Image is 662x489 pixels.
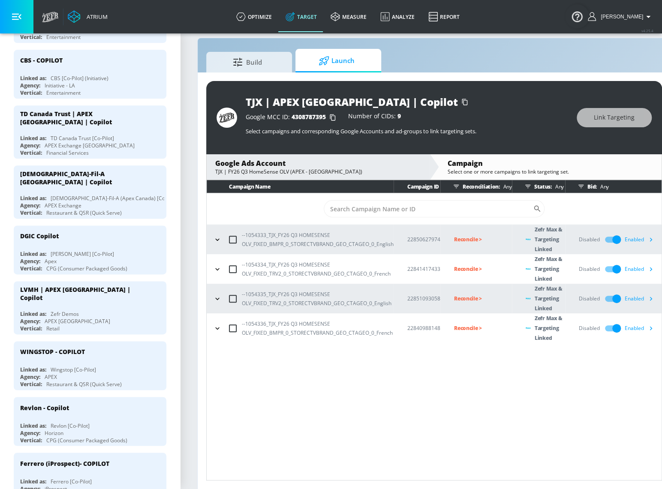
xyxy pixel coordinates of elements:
div: CPG (Consumer Packaged Goods) [46,436,127,444]
div: Vertical: [20,381,42,388]
span: v 4.25.4 [641,28,653,33]
div: Google Ads AccountTJX | FY26 Q3 HomeSense OLV (APEX - [GEOGRAPHIC_DATA]) [207,154,430,180]
a: measure [324,1,373,32]
div: TD Canada Trust | APEX [GEOGRAPHIC_DATA] | Copilot [20,110,152,126]
div: Wingstop [Co-Pilot] [51,366,96,373]
div: Horizon [45,429,63,436]
p: Reconcile > [454,234,512,244]
div: Campaign [447,159,653,168]
div: CBS [Co-Pilot] (Initiative) [51,75,108,82]
div: Vertical: [20,149,42,156]
div: Reconcile > [454,323,512,333]
a: Analyze [373,1,421,32]
div: TJX | APEX [GEOGRAPHIC_DATA] | Copilot [246,95,458,109]
div: Atrium [83,13,108,21]
div: Agency: [20,202,40,209]
p: --1054334_TJX_FY26 Q3 HOMESENSE OLV_FIXED_TRV2_0_STORECTVBRAND_GEO_CTAGEO_0_French [242,260,394,278]
div: CBS - COPILOT [20,56,63,64]
div: Number of CIDs: [348,113,401,122]
div: TD Canada Trust [Co-Pilot] [51,135,114,142]
div: LVMH | APEX [GEOGRAPHIC_DATA] | Copilot [20,285,152,302]
div: Enabled [625,292,657,305]
span: Launch [304,51,369,71]
div: Linked as: [20,310,46,318]
div: Agency: [20,82,40,89]
div: Revlon - CopilotLinked as:Revlon [Co-Pilot]Agency:HorizonVertical:CPG (Consumer Packaged Goods) [14,397,166,446]
a: Report [421,1,466,32]
p: Zefr Max & Targeting Linked [535,284,565,313]
div: Vertical: [20,265,42,272]
div: APEX [GEOGRAPHIC_DATA] [45,318,110,325]
div: Status: [521,180,565,193]
a: Target [279,1,324,32]
div: TD Canada Trust | APEX [GEOGRAPHIC_DATA] | CopilotLinked as:TD Canada Trust [Co-Pilot]Agency:APEX... [14,105,166,159]
div: Disabled [579,295,600,303]
th: Campaign Name [207,180,394,193]
div: Google MCC ID: [246,113,340,122]
div: Vertical: [20,325,42,332]
div: Entertainment [46,33,81,41]
p: Any [552,182,564,191]
div: Linked as: [20,366,46,373]
div: Disabled [579,265,600,273]
div: [PERSON_NAME] [Co-Pilot] [51,250,114,258]
a: Atrium [68,10,108,23]
div: LVMH | APEX [GEOGRAPHIC_DATA] | CopilotLinked as:Zefr DemosAgency:APEX [GEOGRAPHIC_DATA]Vertical:... [14,281,166,334]
p: Zefr Max & Targeting Linked [535,313,565,343]
div: Linked as: [20,75,46,82]
div: DGIC Copilot [20,232,59,240]
div: Bid: [575,180,657,193]
th: Campaign ID [394,180,440,193]
div: Reconcile > [454,264,512,274]
p: Zefr Max & Targeting Linked [535,225,565,254]
div: Enabled [625,263,657,276]
div: Financial Services [46,149,89,156]
p: Any [597,182,609,191]
div: Entertainment [46,89,81,96]
div: Select one or more campaigns to link targeting set. [447,168,653,175]
div: [DEMOGRAPHIC_DATA]-Fil-A [GEOGRAPHIC_DATA] | Copilot [20,170,152,186]
div: DGIC CopilotLinked as:[PERSON_NAME] [Co-Pilot]Agency:ApexVertical:CPG (Consumer Packaged Goods) [14,225,166,274]
div: Enabled [625,233,657,246]
div: TJX | FY26 Q3 HomeSense OLV (APEX - [GEOGRAPHIC_DATA]) [215,168,421,175]
div: Vertical: [20,89,42,96]
button: Open Resource Center [565,4,589,28]
span: login as: justin.nim@zefr.com [597,14,643,20]
p: 22850627974 [407,235,440,244]
div: Search CID Name or Number [324,200,544,217]
p: 22840988148 [407,324,440,333]
div: Linked as: [20,477,46,485]
div: APEX Exchange [GEOGRAPHIC_DATA] [45,142,135,149]
div: Disabled [579,324,600,332]
div: Initiative - LA [45,82,75,89]
div: Vertical: [20,436,42,444]
div: Linked as: [20,422,46,429]
div: [DEMOGRAPHIC_DATA]-Fil-A [GEOGRAPHIC_DATA] | CopilotLinked as:[DEMOGRAPHIC_DATA]-Fil-A (Apex Cana... [14,165,166,219]
p: --1054336_TJX_FY26 Q3 HOMESENSE OLV_FIXED_BMPR_0_STORECTVBRAND_GEO_CTAGEO_0_French [242,319,394,337]
div: Agency: [20,318,40,325]
p: Reconcile > [454,294,512,303]
p: --1054333_TJX_FY26 Q3 HOMESENSE OLV_FIXED_BMPR_0_STORECTVBRAND_GEO_CTAGEO_0_English [242,231,394,249]
div: Agency: [20,429,40,436]
div: WINGSTOP - COPILOTLinked as:Wingstop [Co-Pilot]Agency:APEXVertical:Restaurant & QSR (Quick Serve) [14,341,166,390]
div: APEX [45,373,57,381]
div: [DEMOGRAPHIC_DATA]-Fil-A (Apex Canada) [Co-Pilot] [51,195,179,202]
input: Search Campaign Name or ID [324,200,533,217]
div: CBS - COPILOTLinked as:CBS [Co-Pilot] (Initiative)Agency:Initiative - LAVertical:Entertainment [14,50,166,99]
div: Apex [45,258,57,265]
p: 22851093058 [407,294,440,303]
div: Agency: [20,258,40,265]
div: WINGSTOP - COPILOT [20,348,85,356]
div: Ferrero [Co-Pilot] [51,477,92,485]
div: APEX Exchange [45,202,81,209]
div: Reconciliation: [450,180,512,193]
a: optimize [229,1,279,32]
p: Any [500,182,512,191]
